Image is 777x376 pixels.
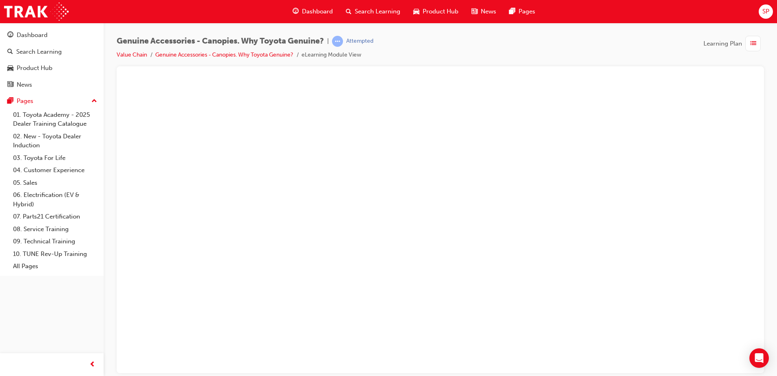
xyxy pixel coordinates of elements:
[17,63,52,73] div: Product Hub
[423,7,458,16] span: Product Hub
[471,7,477,17] span: news-icon
[339,3,407,20] a: search-iconSearch Learning
[10,189,100,210] a: 06. Electrification (EV & Hybrid)
[519,7,535,16] span: Pages
[7,98,13,105] span: pages-icon
[117,37,324,46] span: Genuine Accessories - Canopies. Why Toyota Genuine?
[10,130,100,152] a: 02. New - Toyota Dealer Induction
[762,7,769,16] span: SP
[10,177,100,189] a: 05. Sales
[91,96,97,107] span: up-icon
[750,39,756,49] span: list-icon
[413,7,419,17] span: car-icon
[17,31,48,40] div: Dashboard
[17,80,32,90] div: News
[293,7,299,17] span: guage-icon
[89,360,95,370] span: prev-icon
[327,37,329,46] span: |
[3,26,100,94] button: DashboardSearch LearningProduct HubNews
[10,210,100,223] a: 07. Parts21 Certification
[759,4,773,19] button: SP
[3,77,100,92] a: News
[346,37,373,45] div: Attempted
[509,7,515,17] span: pages-icon
[10,223,100,236] a: 08. Service Training
[407,3,465,20] a: car-iconProduct Hub
[703,36,764,51] button: Learning Plan
[10,164,100,177] a: 04. Customer Experience
[4,2,69,21] img: Trak
[7,48,13,56] span: search-icon
[302,7,333,16] span: Dashboard
[332,36,343,47] span: learningRecordVerb_ATTEMPT-icon
[3,94,100,109] button: Pages
[16,47,62,57] div: Search Learning
[7,81,13,89] span: news-icon
[10,260,100,273] a: All Pages
[355,7,400,16] span: Search Learning
[10,235,100,248] a: 09. Technical Training
[10,248,100,260] a: 10. TUNE Rev-Up Training
[703,39,742,48] span: Learning Plan
[17,96,33,106] div: Pages
[117,51,147,58] a: Value Chain
[10,152,100,164] a: 03. Toyota For Life
[465,3,503,20] a: news-iconNews
[155,51,293,58] a: Genuine Accessories - Canopies. Why Toyota Genuine?
[10,109,100,130] a: 01. Toyota Academy - 2025 Dealer Training Catalogue
[7,32,13,39] span: guage-icon
[749,348,769,368] div: Open Intercom Messenger
[7,65,13,72] span: car-icon
[3,28,100,43] a: Dashboard
[3,44,100,59] a: Search Learning
[3,61,100,76] a: Product Hub
[286,3,339,20] a: guage-iconDashboard
[503,3,542,20] a: pages-iconPages
[302,50,361,60] li: eLearning Module View
[346,7,352,17] span: search-icon
[481,7,496,16] span: News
